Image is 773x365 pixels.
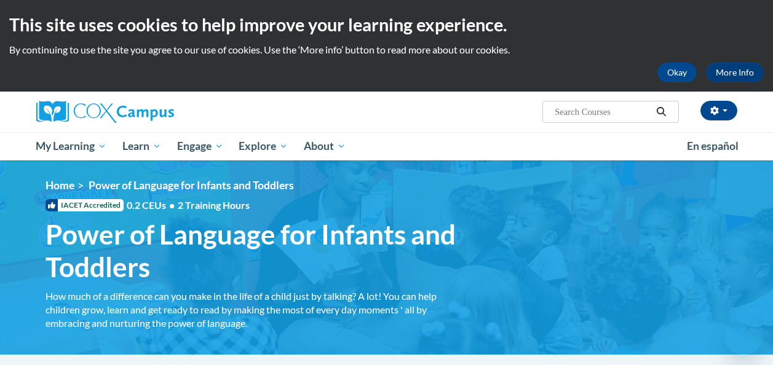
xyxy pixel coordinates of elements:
span: Learn [122,139,161,154]
span: Power of Language for Infants and Toddlers [89,179,294,192]
a: Cox Campus [36,101,258,123]
a: En español [679,133,747,159]
img: Cox Campus [36,101,174,123]
h2: This site uses cookies to help improve your learning experience. [9,12,764,37]
span: Engage [177,139,223,154]
button: Search [652,104,670,119]
a: More Info [706,63,764,82]
a: Engage [169,132,231,160]
span: My Learning [36,139,106,154]
iframe: Button to launch messaging window [724,316,763,355]
span: 0.2 CEUs [127,198,250,212]
span: • [169,199,175,211]
p: By continuing to use the site you agree to our use of cookies. Use the ‘More info’ button to read... [9,43,764,57]
input: Search Courses [553,104,652,119]
span: En español [687,139,739,152]
span: 2 Training Hours [178,199,250,211]
a: Explore [231,132,296,160]
span: Power of Language for Infants and Toddlers [46,218,470,283]
a: Learn [114,132,169,160]
a: My Learning [28,132,115,160]
span: Explore [239,139,288,154]
a: About [296,132,354,160]
button: Account Settings [700,101,737,120]
div: How much of a difference can you make in the life of a child just by talking? A lot! You can help... [46,289,470,330]
a: Home [46,179,74,192]
button: Okay [657,63,697,82]
span: IACET Accredited [46,199,124,211]
span: About [304,139,346,154]
div: Main menu [27,132,747,160]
